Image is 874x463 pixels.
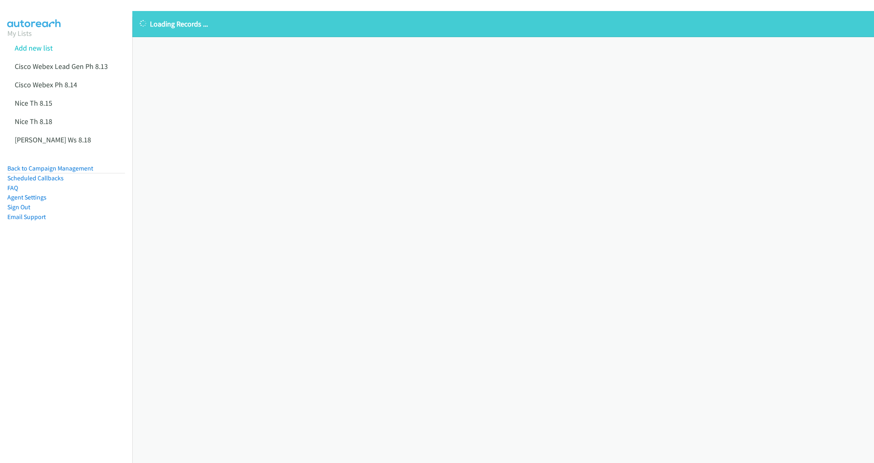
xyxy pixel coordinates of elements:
[7,174,64,182] a: Scheduled Callbacks
[7,193,47,201] a: Agent Settings
[7,164,93,172] a: Back to Campaign Management
[15,135,91,144] a: [PERSON_NAME] Ws 8.18
[15,80,77,89] a: Cisco Webex Ph 8.14
[7,29,32,38] a: My Lists
[7,213,46,221] a: Email Support
[15,62,108,71] a: Cisco Webex Lead Gen Ph 8.13
[15,98,52,108] a: Nice Th 8.15
[15,43,53,53] a: Add new list
[140,18,867,29] p: Loading Records ...
[15,117,52,126] a: Nice Th 8.18
[7,203,30,211] a: Sign Out
[7,184,18,192] a: FAQ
